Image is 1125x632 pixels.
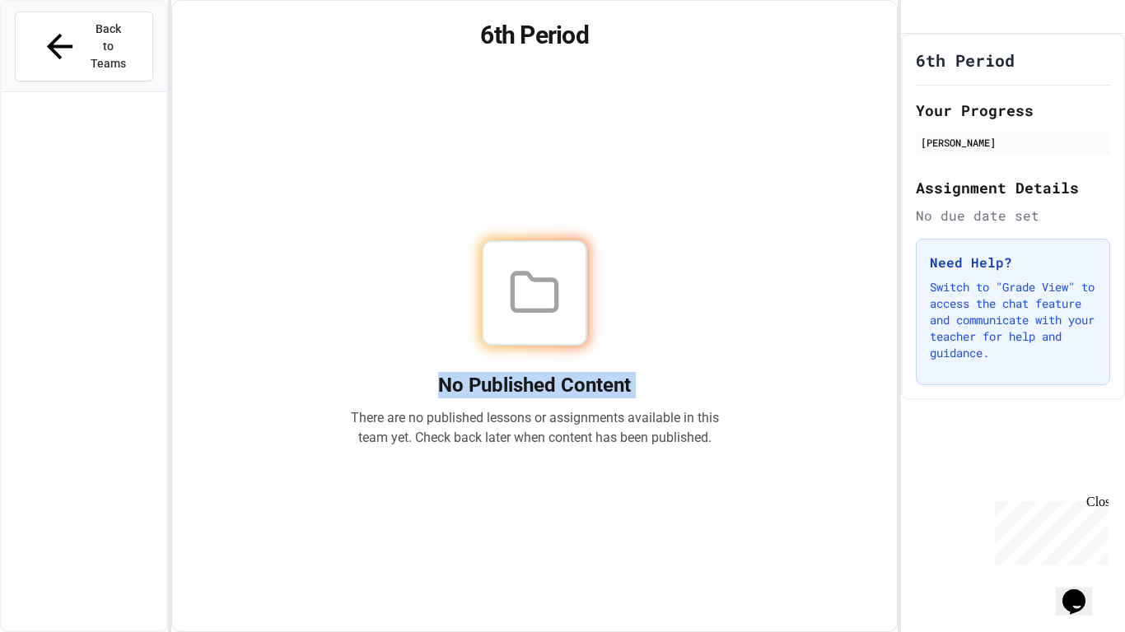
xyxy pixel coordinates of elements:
span: Back to Teams [89,21,128,72]
div: Chat with us now!Close [7,7,114,105]
button: Back to Teams [15,12,153,81]
h2: No Published Content [350,372,719,398]
iframe: chat widget [988,495,1109,565]
div: [PERSON_NAME] [921,135,1105,150]
h1: 6th Period [192,21,878,50]
h2: Your Progress [916,99,1110,122]
h1: 6th Period [916,49,1015,72]
h2: Assignment Details [916,176,1110,199]
iframe: chat widget [1056,566,1109,616]
h3: Need Help? [930,253,1096,272]
p: Switch to "Grade View" to access the chat feature and communicate with your teacher for help and ... [930,279,1096,361]
div: No due date set [916,206,1110,225]
p: There are no published lessons or assignments available in this team yet. Check back later when c... [350,408,719,448]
